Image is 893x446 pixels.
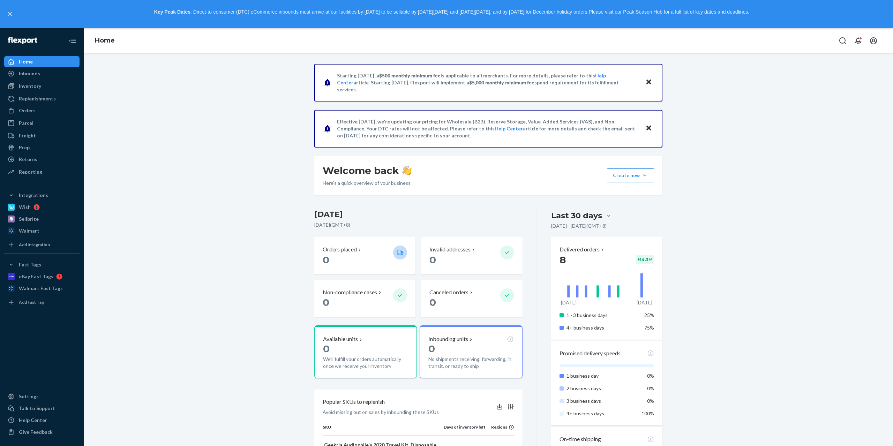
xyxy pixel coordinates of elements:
p: 1 - 3 business days [566,312,635,319]
span: $500 monthly minimum fee [379,73,441,78]
ol: breadcrumbs [89,31,120,51]
div: Freight [19,132,36,139]
span: $5,000 monthly minimum fee [469,80,534,85]
div: Give Feedback [19,429,53,436]
a: Talk to Support [4,403,80,414]
a: Sellbrite [4,213,80,225]
div: Orders [19,107,36,114]
p: 3 business days [566,398,635,405]
div: Help Center [19,417,47,424]
p: : Direct-to-consumer (DTC) eCommerce inbounds must arrive at our facilities by [DATE] to be sella... [17,6,887,18]
p: 1 business day [566,372,635,379]
button: close, [6,10,13,17]
span: 8 [560,254,566,266]
div: Fast Tags [19,261,41,268]
p: Effective [DATE], we're updating our pricing for Wholesale (B2B), Reserve Storage, Value-Added Se... [337,118,639,139]
p: On-time shipping [560,435,601,443]
span: 25% [644,312,654,318]
button: Close Navigation [66,34,80,48]
p: Avoid missing out on sales by inbounding these SKUs [323,409,439,416]
th: SKU [323,424,444,436]
p: Popular SKUs to replenish [323,398,385,406]
button: Integrations [4,190,80,201]
h1: Welcome back [323,164,412,177]
button: Invalid addresses 0 [421,237,522,274]
p: Promised delivery speeds [560,349,621,357]
button: Available units0We'll fulfill your orders automatically once we receive your inventory [314,325,417,378]
div: Regions [486,424,514,430]
p: Available units [323,335,358,343]
a: Walmart Fast Tags [4,283,80,294]
div: Replenishments [19,95,56,102]
a: Inventory [4,81,80,92]
div: Reporting [19,168,42,175]
span: 0 [429,254,436,266]
p: [DATE] - [DATE] ( GMT+8 ) [551,222,607,229]
a: Prep [4,142,80,153]
div: Last 30 days [551,210,602,221]
p: We'll fulfill your orders automatically once we receive your inventory [323,356,408,370]
p: Non-compliance cases [323,288,377,296]
a: Returns [4,154,80,165]
div: Integrations [19,192,48,199]
span: 0 [323,343,330,355]
a: Add Fast Tag [4,297,80,308]
button: Give Feedback [4,426,80,438]
span: 0 [323,296,329,308]
th: Days of inventory left [444,424,486,436]
div: eBay Fast Tags [19,273,53,280]
a: Settings [4,391,80,402]
a: Please visit our Peak Season Hub for a full list of key dates and deadlines. [588,9,749,15]
a: eBay Fast Tags [4,271,80,282]
button: Open Search Box [836,34,850,48]
span: 100% [641,410,654,416]
p: Orders placed [323,245,357,254]
div: Home [19,58,33,65]
p: [DATE] [561,299,577,306]
a: Orders [4,105,80,116]
div: Sellbrite [19,216,39,222]
a: Inbounds [4,68,80,79]
p: No shipments receiving, forwarding, in transit, or ready to ship [428,356,513,370]
button: Fast Tags [4,259,80,270]
button: Close [644,123,653,134]
button: Inbounding units0No shipments receiving, forwarding, in transit, or ready to ship [420,325,522,378]
span: 0% [647,398,654,404]
a: Home [95,37,115,44]
a: Freight [4,130,80,141]
img: hand-wave emoji [402,166,412,175]
span: 0 [428,343,435,355]
button: Non-compliance cases 0 [314,280,415,317]
div: Settings [19,393,39,400]
div: Inbounds [19,70,40,77]
h3: [DATE] [314,209,523,220]
span: 0 [429,296,436,308]
p: [DATE] [637,299,652,306]
div: Walmart Fast Tags [19,285,63,292]
p: 4+ business days [566,410,635,417]
strong: Key Peak Dates [154,9,190,15]
a: Wish [4,202,80,213]
a: Parcel [4,118,80,129]
span: 0% [647,385,654,391]
span: 0% [647,373,654,379]
span: 75% [644,325,654,331]
button: Open account menu [866,34,880,48]
button: Open notifications [851,34,865,48]
div: Wish [19,204,31,211]
button: Create new [607,168,654,182]
a: Reporting [4,166,80,177]
p: Starting [DATE], a is applicable to all merchants. For more details, please refer to this article... [337,72,639,93]
a: Replenishments [4,93,80,104]
div: Add Fast Tag [19,299,44,305]
div: Parcel [19,120,33,127]
p: Here’s a quick overview of your business [323,180,412,187]
div: Prep [19,144,30,151]
div: Walmart [19,227,39,234]
a: Help Center [337,73,606,85]
div: Add Integration [19,242,50,248]
button: Delivered orders [560,245,605,254]
div: Returns [19,156,37,163]
button: Orders placed 0 [314,237,415,274]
